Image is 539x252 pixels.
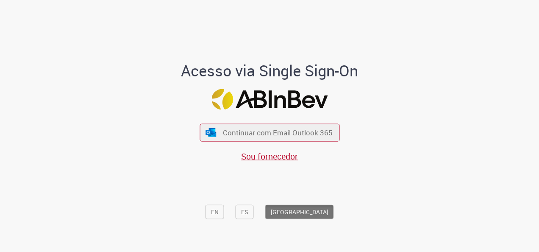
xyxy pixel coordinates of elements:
[205,128,217,137] img: ícone Azure/Microsoft 360
[206,204,224,219] button: EN
[211,89,328,110] img: Logo ABInBev
[223,128,333,137] span: Continuar com Email Outlook 365
[265,204,334,219] button: [GEOGRAPHIC_DATA]
[152,62,387,79] h1: Acesso via Single Sign-On
[200,124,339,141] button: ícone Azure/Microsoft 360 Continuar com Email Outlook 365
[241,150,298,162] a: Sou fornecedor
[236,204,254,219] button: ES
